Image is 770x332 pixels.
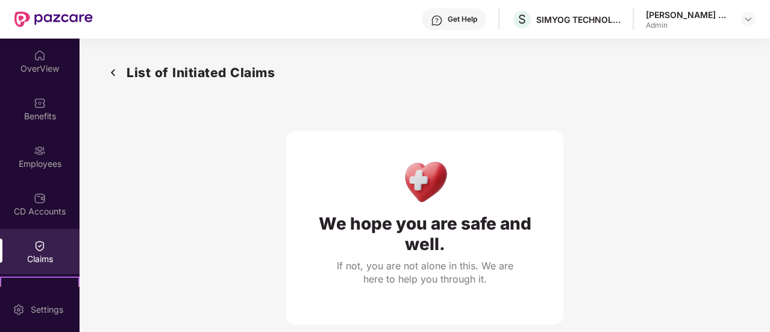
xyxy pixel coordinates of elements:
[14,11,93,27] img: New Pazcare Logo
[13,304,25,316] img: svg+xml;base64,PHN2ZyBpZD0iU2V0dGluZy0yMHgyMCIgeG1sbnM9Imh0dHA6Ly93d3cudzMub3JnLzIwMDAvc3ZnIiB3aW...
[431,14,443,27] img: svg+xml;base64,PHN2ZyBpZD0iSGVscC0zMngzMiIgeG1sbnM9Imh0dHA6Ly93d3cudzMub3JnLzIwMDAvc3ZnIiB3aWR0aD...
[399,155,451,207] img: Health Care
[34,97,46,109] img: svg+xml;base64,PHN2ZyBpZD0iQmVuZWZpdHMiIHhtbG5zPSJodHRwOi8vd3d3LnczLm9yZy8yMDAwL3N2ZyIgd2lkdGg9Ij...
[127,63,275,83] h1: List of Initiated Claims
[34,192,46,204] img: svg+xml;base64,PHN2ZyBpZD0iQ0RfQWNjb3VudHMiIGRhdGEtbmFtZT0iQ0QgQWNjb3VudHMiIHhtbG5zPSJodHRwOi8vd3...
[743,14,753,24] img: svg+xml;base64,PHN2ZyBpZD0iRHJvcGRvd24tMzJ4MzIiIHhtbG5zPSJodHRwOi8vd3d3LnczLm9yZy8yMDAwL3N2ZyIgd2...
[34,49,46,61] img: svg+xml;base64,PHN2ZyBpZD0iSG9tZSIgeG1sbnM9Imh0dHA6Ly93d3cudzMub3JnLzIwMDAvc3ZnIiB3aWR0aD0iMjAiIG...
[646,20,730,30] div: Admin
[536,14,621,25] div: SIMYOG TECHNOLOGY PRIVATE LIMITED
[34,145,46,157] img: svg+xml;base64,PHN2ZyBpZD0iRW1wbG95ZWVzIiB4bWxucz0iaHR0cDovL3d3dy53My5vcmcvMjAwMC9zdmciIHdpZHRoPS...
[646,9,730,20] div: [PERSON_NAME] Anju
[104,63,123,83] img: svg+xml;base64,PHN2ZyB3aWR0aD0iMzIiIGhlaWdodD0iMzIiIHZpZXdCb3g9IjAgMCAzMiAzMiIgZmlsbD0ibm9uZSIgeG...
[310,213,539,254] div: We hope you are safe and well.
[34,240,46,252] img: svg+xml;base64,PHN2ZyBpZD0iQ2xhaW0iIHhtbG5zPSJodHRwOi8vd3d3LnczLm9yZy8yMDAwL3N2ZyIgd2lkdGg9IjIwIi...
[27,304,67,316] div: Settings
[518,12,526,27] span: S
[448,14,477,24] div: Get Help
[334,259,515,286] div: If not, you are not alone in this. We are here to help you through it.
